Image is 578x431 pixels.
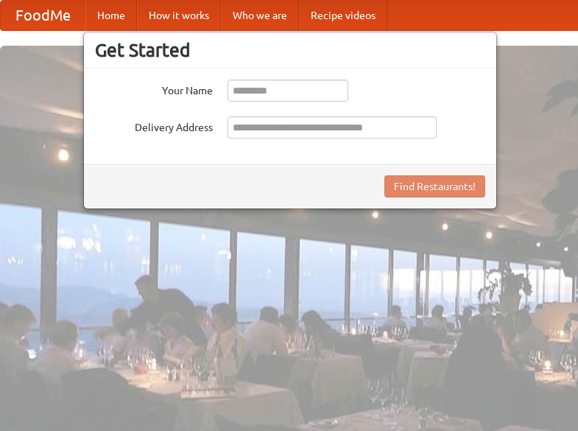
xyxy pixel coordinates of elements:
[95,80,213,98] label: Your Name
[85,1,137,30] a: Home
[137,1,221,30] a: How it works
[384,175,485,197] button: Find Restaurants!
[1,1,85,30] a: FoodMe
[95,39,485,61] h3: Get Started
[299,1,387,30] a: Recipe videos
[95,116,213,135] label: Delivery Address
[221,1,299,30] a: Who we are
